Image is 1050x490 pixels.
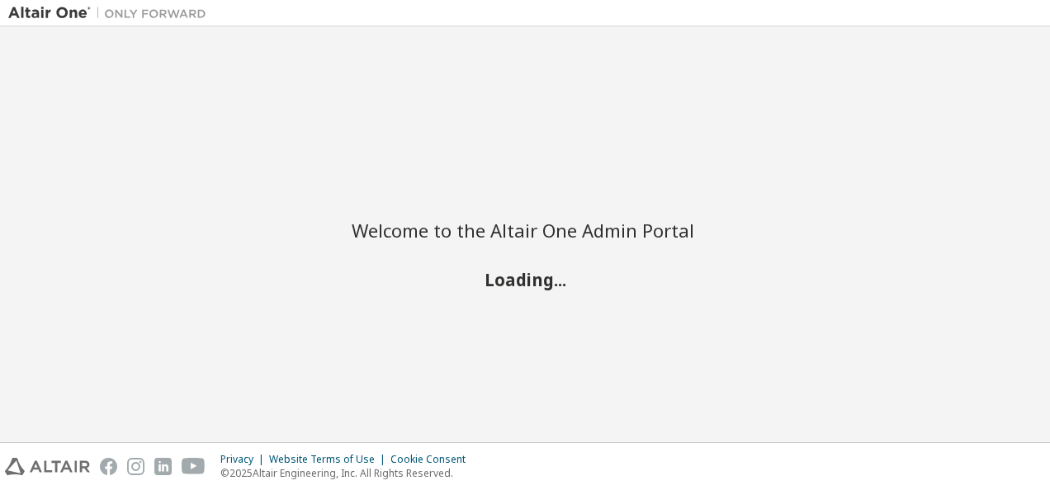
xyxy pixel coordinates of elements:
div: Website Terms of Use [269,453,390,466]
img: instagram.svg [127,458,144,475]
div: Cookie Consent [390,453,475,466]
img: linkedin.svg [154,458,172,475]
img: Altair One [8,5,215,21]
h2: Loading... [352,269,698,290]
img: facebook.svg [100,458,117,475]
h2: Welcome to the Altair One Admin Portal [352,219,698,242]
img: youtube.svg [182,458,206,475]
div: Privacy [220,453,269,466]
img: altair_logo.svg [5,458,90,475]
p: © 2025 Altair Engineering, Inc. All Rights Reserved. [220,466,475,480]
